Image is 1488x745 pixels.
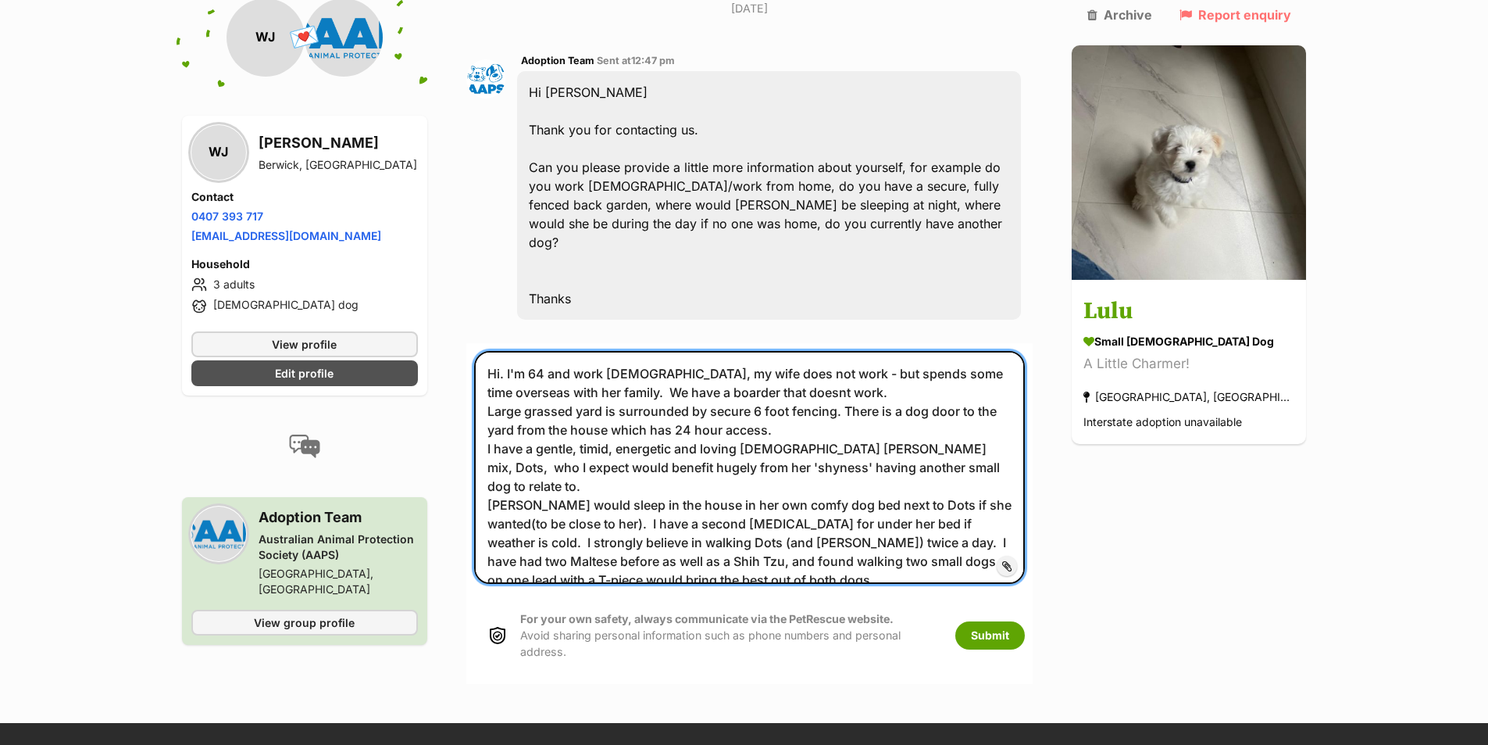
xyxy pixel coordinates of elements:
a: 0407 393 717 [191,210,263,223]
button: Submit [955,621,1025,650]
div: Berwick, [GEOGRAPHIC_DATA] [259,157,417,173]
img: Lulu [1072,45,1306,280]
span: 12:47 pm [631,55,675,66]
a: View profile [191,331,418,357]
a: Archive [1087,8,1152,22]
h4: Household [191,256,418,272]
span: 💌 [287,20,322,54]
span: Interstate adoption unavailable [1083,416,1242,429]
li: 3 adults [191,275,418,294]
div: Australian Animal Protection Society (AAPS) [259,532,418,563]
a: Edit profile [191,360,418,386]
img: Adoption Team profile pic [466,59,505,98]
div: [GEOGRAPHIC_DATA], [GEOGRAPHIC_DATA] [1083,387,1294,408]
h3: Adoption Team [259,507,418,528]
li: [DEMOGRAPHIC_DATA] dog [191,297,418,316]
span: Adoption Team [521,55,594,66]
a: View group profile [191,610,418,636]
span: View group profile [254,614,355,631]
img: conversation-icon-4a6f8262b818ee0b60e3300018af0b2d0b884aa5de6e9bcb8d3d4eeb1a70a7c4.svg [289,435,320,458]
div: [GEOGRAPHIC_DATA], [GEOGRAPHIC_DATA] [259,566,418,597]
div: WJ [191,125,246,180]
a: Lulu small [DEMOGRAPHIC_DATA] Dog A Little Charmer! [GEOGRAPHIC_DATA], [GEOGRAPHIC_DATA] Intersta... [1072,283,1306,445]
div: Hi [PERSON_NAME] Thank you for contacting us. Can you please provide a little more information ab... [517,71,1022,320]
a: [EMAIL_ADDRESS][DOMAIN_NAME] [191,229,381,242]
p: Avoid sharing personal information such as phone numbers and personal address. [520,611,940,661]
strong: For your own safety, always communicate via the PetRescue website. [520,612,894,625]
a: Report enquiry [1179,8,1291,22]
img: Australian Animal Protection Society (AAPS) profile pic [191,507,246,561]
div: small [DEMOGRAPHIC_DATA] Dog [1083,334,1294,350]
span: Sent at [597,55,675,66]
h3: [PERSON_NAME] [259,132,417,154]
div: A Little Charmer! [1083,354,1294,375]
span: View profile [272,336,337,353]
h4: Contact [191,189,418,205]
span: Edit profile [275,365,334,381]
h3: Lulu [1083,295,1294,330]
